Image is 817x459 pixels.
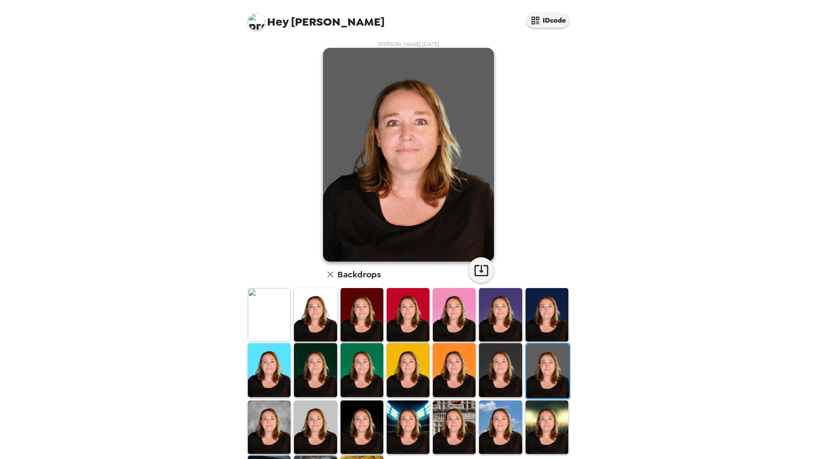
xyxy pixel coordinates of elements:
h6: Backdrops [338,268,381,281]
span: [PERSON_NAME] [248,9,385,28]
button: IDcode [526,13,569,28]
img: user [323,48,494,262]
img: profile pic [248,13,265,30]
img: Original [248,288,291,341]
span: Hey [267,14,288,29]
span: [PERSON_NAME] , [DATE] [378,41,439,48]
